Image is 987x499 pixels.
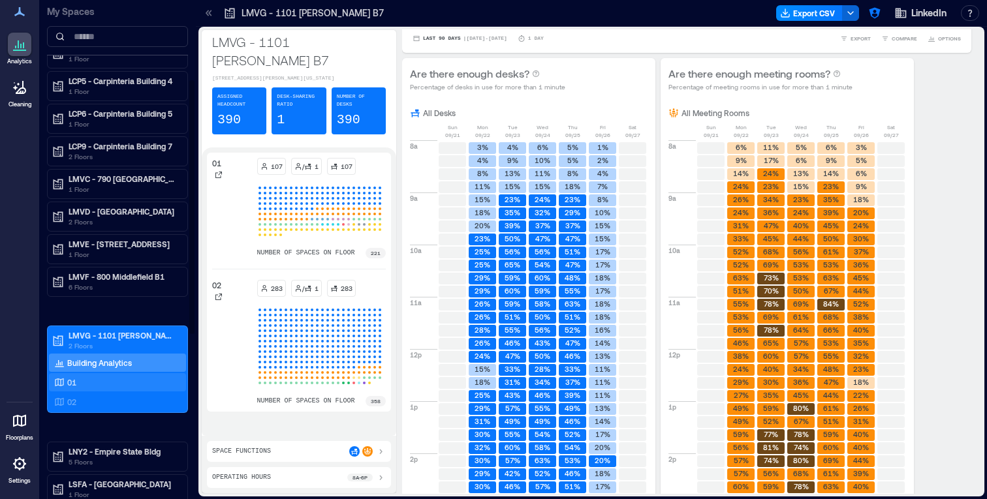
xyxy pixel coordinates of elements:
[763,143,779,151] text: 11%
[565,325,580,334] text: 52%
[824,286,839,295] text: 67%
[535,247,550,256] text: 56%
[764,131,779,139] p: 09/23
[856,156,867,164] text: 5%
[668,193,676,204] p: 9a
[763,312,779,321] text: 69%
[6,434,33,442] p: Floorplans
[69,340,178,351] p: 2 Floors
[595,131,610,139] p: 09/26
[763,169,779,177] text: 24%
[475,208,490,217] text: 18%
[537,123,548,131] p: Wed
[565,234,580,243] text: 47%
[565,365,580,373] text: 33%
[69,53,178,64] p: 1 Floor
[535,312,550,321] text: 50%
[793,169,809,177] text: 13%
[2,405,37,446] a: Floorplans
[69,184,178,194] p: 1 Floor
[595,325,610,334] text: 16%
[733,339,749,347] text: 46%
[410,32,510,45] button: Last 90 Days |[DATE]-[DATE]
[668,141,676,151] p: 8a
[851,35,871,42] span: EXPORT
[69,249,178,260] p: 1 Floor
[69,239,178,249] p: LMVE - [STREET_ADDRESS]
[733,312,749,321] text: 53%
[794,339,809,347] text: 57%
[793,260,809,269] text: 53%
[535,182,550,190] text: 15%
[505,378,520,386] text: 31%
[477,143,488,151] text: 3%
[505,221,520,230] text: 39%
[567,143,578,151] text: 5%
[823,260,839,269] text: 53%
[505,286,520,295] text: 60%
[764,156,779,164] text: 17%
[475,378,490,386] text: 18%
[212,33,386,69] p: LMVG - 1101 [PERSON_NAME] B7
[69,86,178,97] p: 1 Floor
[8,100,31,108] p: Cleaning
[925,32,963,45] button: OPTIONS
[3,72,36,112] a: Cleaning
[826,156,837,164] text: 9%
[565,286,580,295] text: 55%
[763,247,779,256] text: 68%
[475,352,490,360] text: 24%
[733,273,749,282] text: 63%
[217,111,241,129] p: 390
[565,131,580,139] p: 09/25
[823,312,839,321] text: 68%
[733,195,749,204] text: 26%
[410,82,565,92] p: Percentage of desks in use for more than 1 minute
[824,131,839,139] p: 09/25
[853,299,869,308] text: 52%
[764,286,779,295] text: 70%
[763,352,779,360] text: 60%
[597,195,608,204] text: 8%
[535,286,550,295] text: 59%
[853,365,869,373] text: 23%
[475,247,490,256] text: 25%
[823,169,839,177] text: 14%
[535,365,550,373] text: 28%
[668,245,680,256] p: 10a
[856,182,867,190] text: 9%
[595,221,610,230] text: 15%
[315,161,319,172] p: 1
[853,273,869,282] text: 45%
[796,143,807,151] text: 5%
[597,156,608,164] text: 2%
[853,221,869,230] text: 24%
[764,273,779,282] text: 73%
[793,378,809,386] text: 36%
[475,195,490,204] text: 15%
[505,365,520,373] text: 33%
[410,193,418,204] p: 9a
[595,286,610,295] text: 17%
[763,195,779,204] text: 34%
[823,365,839,373] text: 48%
[477,123,488,131] p: Mon
[507,156,518,164] text: 9%
[47,5,188,18] p: My Spaces
[423,108,456,118] p: All Desks
[597,169,608,177] text: 4%
[565,247,580,256] text: 51%
[890,3,950,23] button: LinkedIn
[595,339,610,347] text: 14%
[477,169,488,177] text: 8%
[879,32,920,45] button: COMPARE
[911,7,947,20] span: LinkedIn
[302,283,304,294] p: /
[475,312,490,321] text: 26%
[315,283,319,294] p: 1
[595,260,610,269] text: 17%
[69,76,178,86] p: LCP5 - Carpinteria Building 4
[793,286,809,295] text: 50%
[535,273,550,282] text: 60%
[535,234,550,243] text: 47%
